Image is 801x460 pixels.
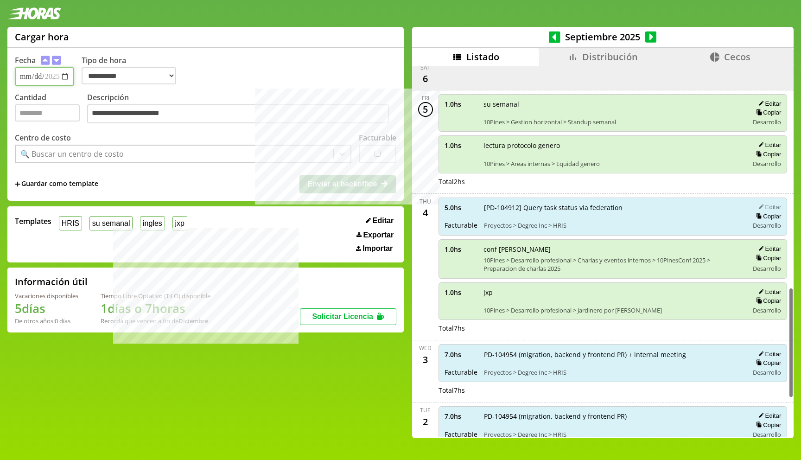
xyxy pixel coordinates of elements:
[7,7,61,19] img: logotipo
[420,198,431,205] div: Thu
[20,149,124,159] div: 🔍 Buscar un centro de costo
[15,179,98,189] span: +Guardar como template
[484,412,743,421] span: PD-104954 (migration, backend y frontend PR)
[439,324,788,332] div: Total 7 hs
[15,133,71,143] label: Centro de costo
[753,212,781,220] button: Copiar
[15,292,78,300] div: Vacaciones disponibles
[15,55,36,65] label: Fecha
[418,71,433,86] div: 6
[483,118,743,126] span: 10Pines > Gestion horizontal > Standup semanal
[756,245,781,253] button: Editar
[373,217,394,225] span: Editar
[445,368,477,377] span: Facturable
[753,160,781,168] span: Desarrollo
[87,92,396,126] label: Descripción
[362,244,393,253] span: Importar
[15,104,80,121] input: Cantidad
[412,66,794,437] div: scrollable content
[483,141,743,150] span: lectura protocolo genero
[359,133,396,143] label: Facturable
[82,67,176,84] select: Tipo de hora
[15,31,69,43] h1: Cargar hora
[15,92,87,126] label: Cantidad
[484,221,743,230] span: Proyectos > Degree Inc > HRIS
[483,160,743,168] span: 10Pines > Areas internas > Equidad genero
[172,216,187,230] button: jxp
[445,245,477,254] span: 1.0 hs
[418,102,433,117] div: 5
[756,412,781,420] button: Editar
[178,317,208,325] b: Diciembre
[312,313,373,320] span: Solicitar Licencia
[484,203,743,212] span: [PD-104912] Query task status via federation
[445,141,477,150] span: 1.0 hs
[756,100,781,108] button: Editar
[753,118,781,126] span: Desarrollo
[445,350,477,359] span: 7.0 hs
[484,350,743,359] span: PD-104954 (migration, backend y frontend PR) + internal meeting
[439,386,788,395] div: Total 7 hs
[582,51,638,63] span: Distribución
[418,205,433,220] div: 4
[753,109,781,116] button: Copiar
[466,51,499,63] span: Listado
[363,231,394,239] span: Exportar
[15,216,51,226] span: Templates
[484,368,743,377] span: Proyectos > Degree Inc > HRIS
[445,100,477,109] span: 1.0 hs
[483,306,743,314] span: 10Pines > Desarrollo profesional > Jardinero por [PERSON_NAME]
[89,216,133,230] button: su semanal
[756,288,781,296] button: Editar
[82,55,184,86] label: Tipo de hora
[445,412,477,421] span: 7.0 hs
[363,216,396,225] button: Editar
[101,292,210,300] div: Tiempo Libre Optativo (TiLO) disponible
[483,100,743,109] span: su semanal
[445,430,477,439] span: Facturable
[753,306,781,314] span: Desarrollo
[753,368,781,377] span: Desarrollo
[484,430,743,439] span: Proyectos > Degree Inc > HRIS
[445,288,477,297] span: 1.0 hs
[756,203,781,211] button: Editar
[724,51,750,63] span: Cecos
[420,64,431,71] div: Sat
[753,150,781,158] button: Copiar
[15,179,20,189] span: +
[59,216,82,230] button: HRIS
[300,308,396,325] button: Solicitar Licencia
[483,288,743,297] span: jxp
[15,300,78,317] h1: 5 días
[140,216,165,230] button: ingles
[756,141,781,149] button: Editar
[15,317,78,325] div: De otros años: 0 días
[419,344,432,352] div: Wed
[753,297,781,305] button: Copiar
[15,275,88,288] h2: Información útil
[418,352,433,367] div: 3
[753,430,781,439] span: Desarrollo
[418,414,433,429] div: 2
[420,406,431,414] div: Tue
[354,230,396,240] button: Exportar
[445,203,477,212] span: 5.0 hs
[756,350,781,358] button: Editar
[483,256,743,273] span: 10Pines > Desarrollo profesional > Charlas y eventos internos > 10PinesConf 2025 > Preparacion de...
[753,221,781,230] span: Desarrollo
[560,31,645,43] span: Septiembre 2025
[483,245,743,254] span: conf [PERSON_NAME]
[753,359,781,367] button: Copiar
[101,300,210,317] h1: 1 días o 7 horas
[445,221,477,230] span: Facturable
[753,264,781,273] span: Desarrollo
[422,94,429,102] div: Fri
[753,254,781,262] button: Copiar
[87,104,389,124] textarea: Descripción
[101,317,210,325] div: Recordá que vencen a fin de
[753,421,781,429] button: Copiar
[439,177,788,186] div: Total 2 hs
